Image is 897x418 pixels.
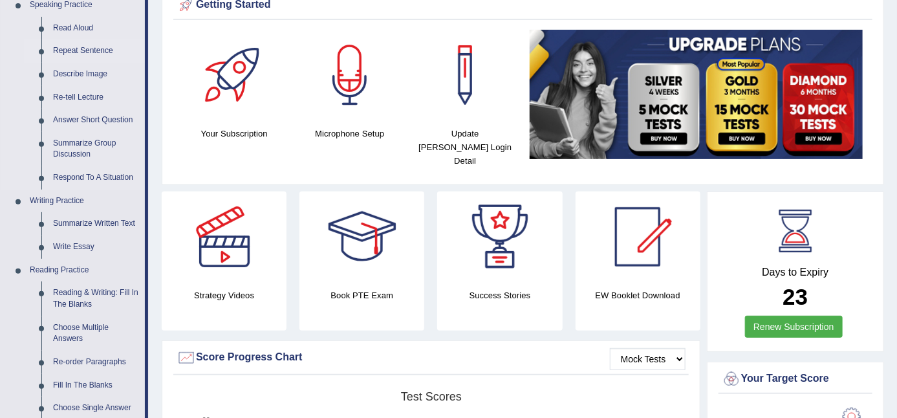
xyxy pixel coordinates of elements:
[47,236,145,259] a: Write Essay
[24,190,145,213] a: Writing Practice
[745,316,843,338] a: Renew Subscription
[530,30,863,159] img: small5.jpg
[24,259,145,282] a: Reading Practice
[437,289,562,302] h4: Success Stories
[401,390,462,403] tspan: Test scores
[722,267,869,278] h4: Days to Expiry
[47,212,145,236] a: Summarize Written Text
[47,316,145,351] a: Choose Multiple Answers
[162,289,286,302] h4: Strategy Videos
[722,369,869,389] div: Your Target Score
[47,109,145,132] a: Answer Short Question
[47,281,145,316] a: Reading & Writing: Fill In The Blanks
[47,63,145,86] a: Describe Image
[47,17,145,40] a: Read Aloud
[177,348,686,368] div: Score Progress Chart
[47,39,145,63] a: Repeat Sentence
[299,127,402,140] h4: Microphone Setup
[47,374,145,397] a: Fill In The Blanks
[414,127,517,168] h4: Update [PERSON_NAME] Login Detail
[183,127,286,140] h4: Your Subscription
[576,289,700,302] h4: EW Booklet Download
[47,132,145,166] a: Summarize Group Discussion
[783,284,808,309] b: 23
[47,351,145,374] a: Re-order Paragraphs
[47,86,145,109] a: Re-tell Lecture
[47,166,145,190] a: Respond To A Situation
[299,289,424,302] h4: Book PTE Exam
